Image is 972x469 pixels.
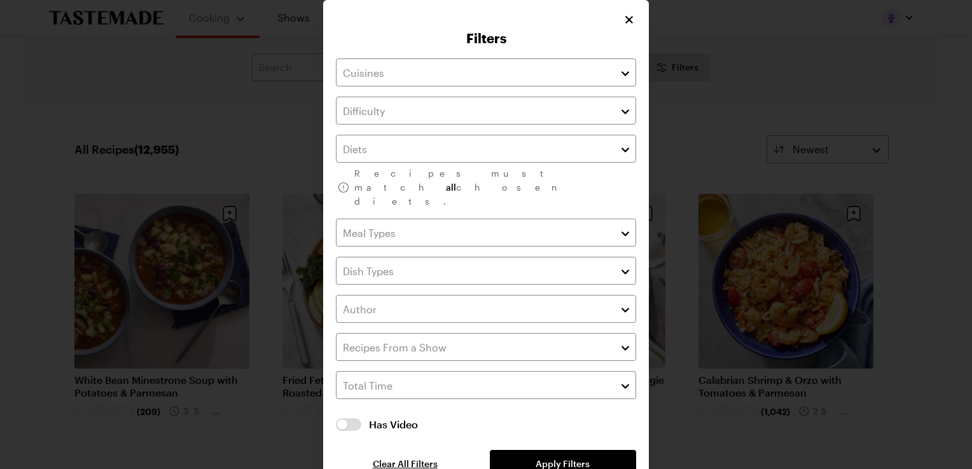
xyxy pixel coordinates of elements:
[622,13,636,27] button: Close
[336,58,636,86] input: Cuisines
[446,182,456,193] span: all
[336,31,636,46] h2: Filters
[336,97,636,125] input: Difficulty
[336,333,636,361] input: Recipes From a Show
[336,295,636,323] input: Author
[354,167,636,208] p: Recipes must match chosen diets.
[336,257,636,285] input: Dish Types
[336,371,636,399] input: Total Time
[369,417,636,432] span: Has Video
[336,219,636,247] input: Meal Types
[336,135,636,163] input: Diets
